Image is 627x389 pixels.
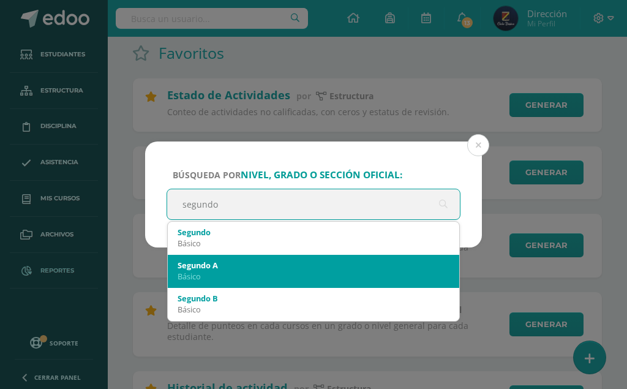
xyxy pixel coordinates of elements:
div: Básico [178,304,449,315]
span: Búsqueda por [173,169,402,181]
div: Segundo B [178,293,449,304]
div: Segundo [178,227,449,238]
div: Segundo A [178,260,449,271]
div: Básico [178,238,449,249]
div: Básico [178,271,449,282]
strong: nivel, grado o sección oficial: [241,168,402,181]
button: Close (Esc) [467,134,489,156]
input: ej. Primero primaria, etc. [167,189,460,219]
